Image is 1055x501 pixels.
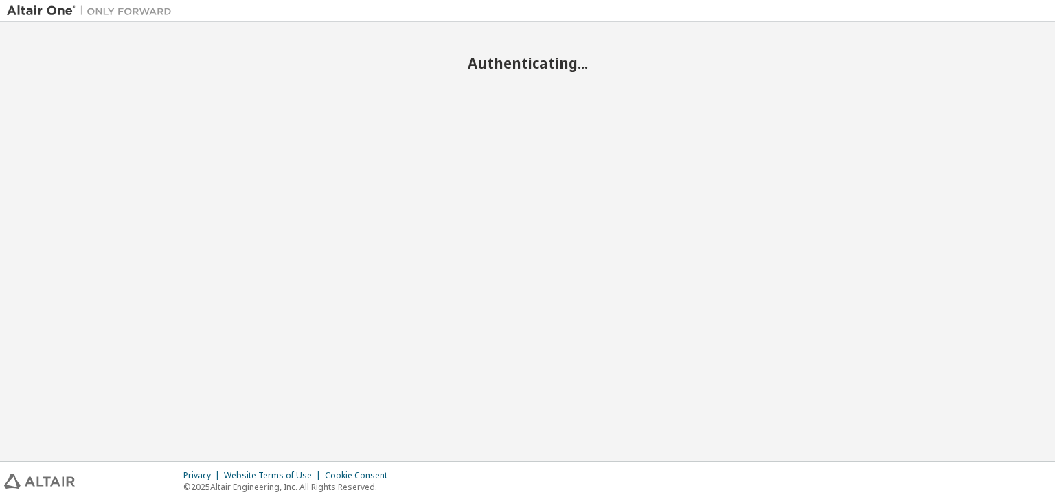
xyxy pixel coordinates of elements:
div: Privacy [183,470,224,481]
img: Altair One [7,4,179,18]
div: Website Terms of Use [224,470,325,481]
h2: Authenticating... [7,54,1048,72]
p: © 2025 Altair Engineering, Inc. All Rights Reserved. [183,481,396,493]
div: Cookie Consent [325,470,396,481]
img: altair_logo.svg [4,474,75,489]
